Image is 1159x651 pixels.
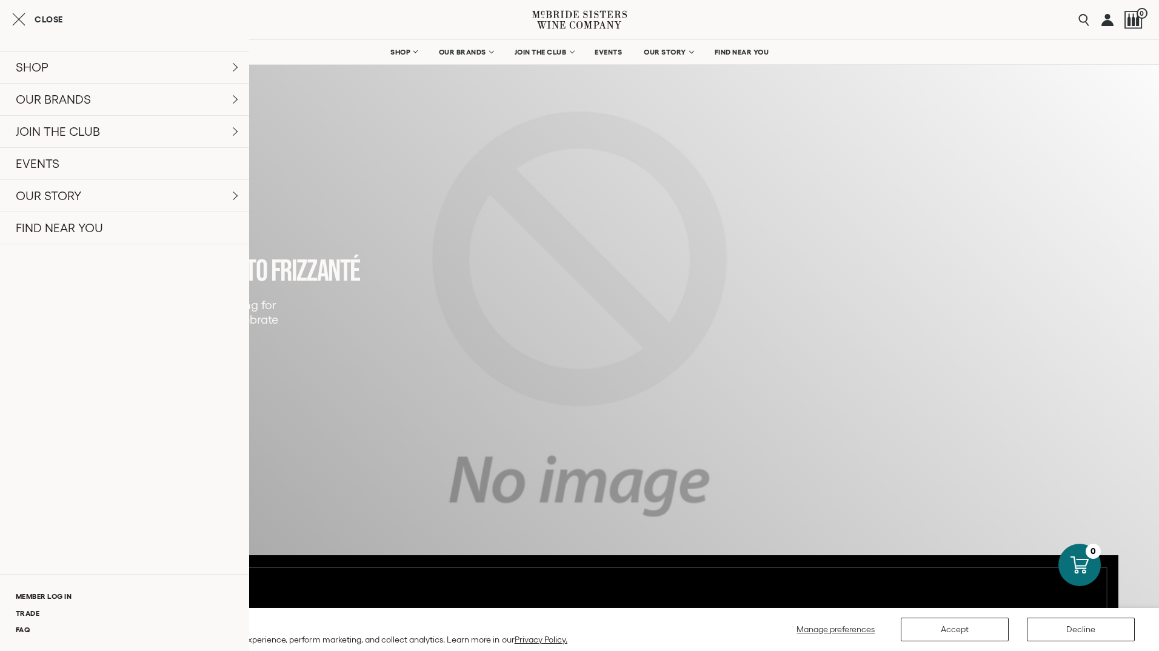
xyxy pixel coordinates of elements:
a: EVENTS [587,40,630,64]
span: Close [35,15,63,24]
span: Manage preferences [797,624,875,634]
a: OUR BRANDS [431,40,501,64]
a: Privacy Policy. [515,635,567,644]
button: Manage preferences [789,618,883,641]
p: We use cookies and other technologies to personalize your experience, perform marketing, and coll... [18,634,567,645]
div: 0 [1086,544,1101,559]
span: FRIZZANTé [271,253,360,290]
button: Accept [901,618,1009,641]
a: OUR STORY [636,40,701,64]
span: JOIN THE CLUB [515,48,567,56]
span: 0 [1137,8,1147,19]
span: OUR BRANDS [439,48,486,56]
h2: We value your privacy [18,619,567,629]
span: OUR STORY [644,48,686,56]
a: FIND NEAR YOU [707,40,777,64]
span: FIND NEAR YOU [715,48,769,56]
a: JOIN THE CLUB [507,40,581,64]
span: SHOP [390,48,411,56]
span: EVENTS [595,48,622,56]
a: SHOP [382,40,425,64]
button: Close cart [12,12,63,27]
button: Decline [1027,618,1135,641]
